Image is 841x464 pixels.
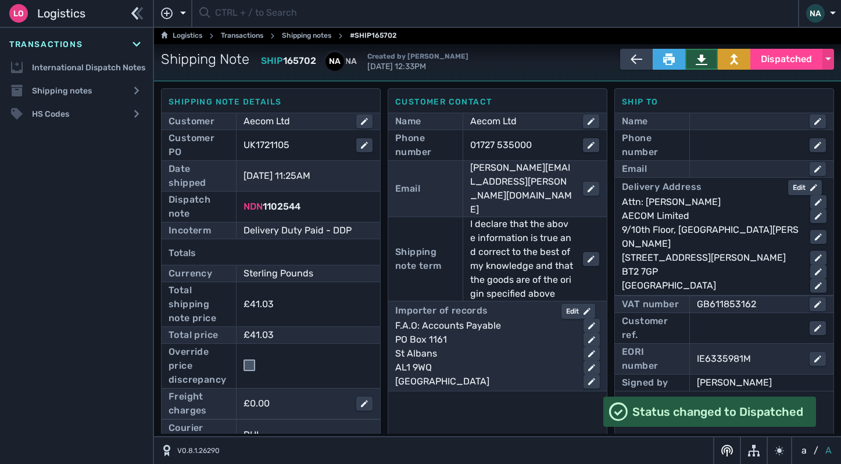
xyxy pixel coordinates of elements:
[169,267,212,280] div: Currency
[169,345,229,387] div: Override price discrepancy
[395,96,600,108] div: Customer contact
[169,131,229,159] div: Customer PO
[367,51,468,71] span: [DATE] 12:33PM
[169,283,229,325] div: Total shipping note price
[622,265,801,279] div: BT2 7GP
[395,182,420,196] div: Email
[261,55,283,66] span: SHIP
[169,114,214,128] div: Customer
[799,444,809,458] button: a
[169,390,229,418] div: Freight charges
[622,195,801,209] div: Attn: [PERSON_NAME]
[470,161,574,217] div: [PERSON_NAME][EMAIL_ADDRESS][PERSON_NAME][DOMAIN_NAME]
[161,49,249,70] span: Shipping Note
[395,319,574,333] div: F.A.O: Accounts Payable
[622,209,801,223] div: AECOM Limited
[244,138,347,152] div: UK1721105
[697,352,800,366] div: IE6335981M
[806,4,825,23] div: NA
[470,217,574,301] div: I declare that the above information is true and correct to the best of my knowledge and that the...
[244,267,356,280] div: Sterling Pounds
[622,297,679,311] div: VAT number
[622,162,647,176] div: Email
[622,96,826,108] div: Ship to
[395,304,488,319] div: Importer of records
[215,2,791,25] input: CTRL + / to Search
[9,38,83,51] span: Transactions
[169,328,218,342] div: Total price
[244,328,356,342] div: £41.03
[622,223,801,251] div: 9/10th Floor, [GEOGRAPHIC_DATA][PERSON_NAME]
[750,49,822,70] button: Dispatched
[470,114,574,128] div: Aecom Ltd
[221,29,263,43] a: Transactions
[622,279,801,293] div: [GEOGRAPHIC_DATA]
[282,29,331,43] a: Shipping notes
[244,397,347,411] div: £0.00
[263,201,300,212] span: 1102544
[622,314,682,342] div: Customer ref.
[814,444,818,458] span: /
[244,201,263,212] span: NDN
[244,114,347,128] div: Aecom Ltd
[350,29,396,43] span: #SHIP165702
[342,52,360,71] div: NA
[169,96,373,108] div: Shipping note details
[169,421,229,449] div: Courier name
[244,297,274,311] div: £41.03
[761,52,812,66] span: Dispatched
[244,224,373,238] div: Delivery Duty Paid - DDP
[622,180,702,195] div: Delivery Address
[244,428,373,442] div: DHL
[395,114,421,128] div: Name
[325,52,344,71] div: NA
[169,242,373,265] div: Totals
[161,29,202,43] a: Logistics
[566,306,591,316] div: Edit
[395,131,456,159] div: Phone number
[793,182,817,193] div: Edit
[622,376,668,390] div: Signed by
[823,444,834,458] button: A
[561,304,595,319] button: Edit
[9,4,28,23] div: Lo
[622,345,682,373] div: EORI number
[169,162,229,190] div: Date shipped
[169,193,229,221] div: Dispatch note
[169,224,211,238] div: Incoterm
[367,52,468,60] span: Created by [PERSON_NAME]
[37,5,85,22] span: Logistics
[697,297,800,311] div: GB611853162
[622,114,648,128] div: Name
[395,347,574,361] div: St Albans
[470,138,574,152] div: 01727 535000
[395,375,574,389] div: [GEOGRAPHIC_DATA]
[395,361,574,375] div: AL1 9WQ
[697,376,826,390] div: [PERSON_NAME]
[622,131,682,159] div: Phone number
[283,55,316,66] span: 165702
[395,333,574,347] div: PO Box 1161
[632,403,803,420] span: Status changed to Dispatched
[395,245,456,273] div: Shipping note term
[788,180,822,195] button: Edit
[622,251,801,265] div: [STREET_ADDRESS][PERSON_NAME]
[177,445,220,456] span: V0.8.1.26290
[244,169,356,183] div: [DATE] 11:25AM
